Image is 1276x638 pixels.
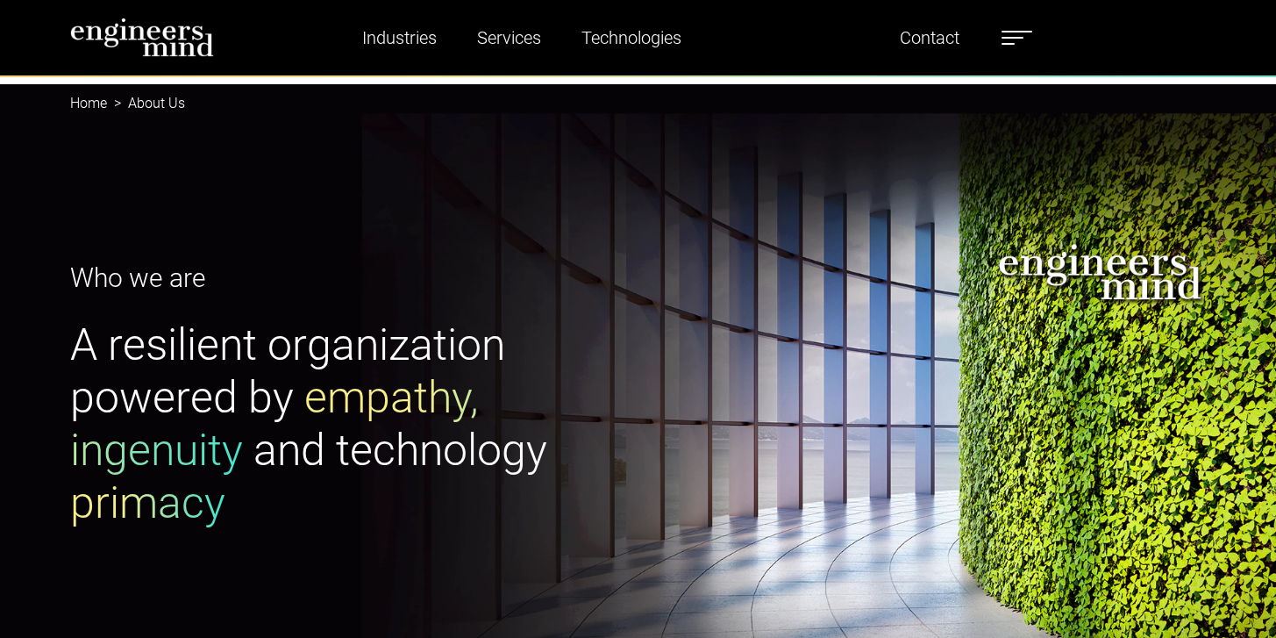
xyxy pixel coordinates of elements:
p: Who we are [70,258,628,297]
li: About Us [107,93,185,114]
a: Industries [355,18,444,58]
a: Home [70,95,107,111]
a: Services [470,18,548,58]
img: logo [70,18,215,57]
span: primacy [70,477,225,528]
nav: breadcrumb [70,84,1207,123]
a: Contact [893,18,966,58]
span: empathy, ingenuity [70,372,479,476]
a: Technologies [574,18,688,58]
h1: A resilient organization powered by and technology [70,319,628,529]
